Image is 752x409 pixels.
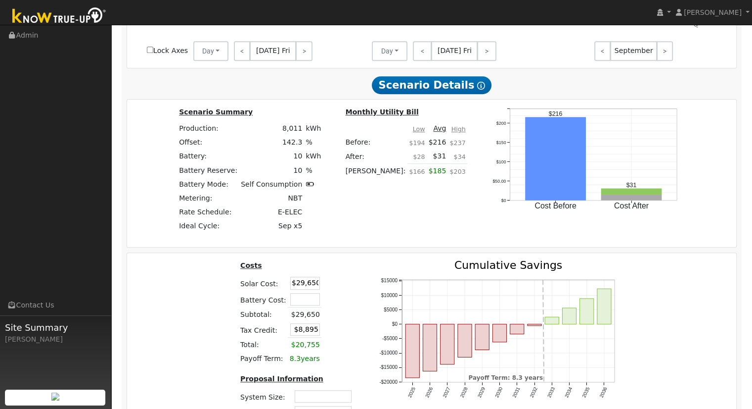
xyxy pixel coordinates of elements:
[597,289,611,324] rect: onclick=""
[179,108,253,116] u: Scenario Summary
[380,350,398,356] text: -$10000
[177,177,239,191] td: Battery Mode:
[392,321,398,327] text: $0
[177,219,239,233] td: Ideal Cycle:
[477,386,487,398] text: 2029
[380,379,398,384] text: -$20000
[239,352,288,366] td: Payoff Term:
[580,299,594,324] rect: onclick=""
[381,292,398,298] text: $10000
[610,41,657,61] span: September
[304,150,323,163] td: kWh
[475,324,489,350] rect: onclick=""
[614,201,649,209] text: Cost After
[413,41,432,61] a: <
[51,393,59,401] img: retrieve
[372,76,491,94] span: Scenario Details
[427,136,448,150] td: $216
[451,125,466,133] u: High
[501,198,506,203] text: $0
[528,324,541,325] rect: onclick=""
[177,122,239,136] td: Production:
[346,108,419,116] u: Monthly Utility Bill
[424,386,434,398] text: 2026
[545,317,559,324] rect: onclick=""
[581,386,591,398] text: 2035
[177,136,239,150] td: Offset:
[234,41,250,61] a: <
[239,177,304,191] td: Self Consumption
[626,181,637,188] text: $31
[546,386,556,398] text: 2033
[344,150,407,164] td: After:
[381,278,398,283] text: $15000
[147,46,188,56] label: Lock Axes
[296,41,312,61] a: >
[454,259,562,271] text: Cumulative Savings
[239,338,288,352] td: Total:
[250,41,296,61] span: [DATE] Fri
[407,386,417,398] text: 2025
[493,324,507,342] rect: onclick=""
[413,125,425,133] u: Low
[427,150,448,164] td: $31
[469,374,543,381] text: Payoff Term: 8.3 years
[510,324,524,334] rect: onclick=""
[423,324,437,371] rect: onclick=""
[477,82,485,90] i: Show Help
[442,386,452,398] text: 2027
[493,178,506,183] text: $50.00
[526,117,586,200] rect: onclick=""
[427,163,448,183] td: $185
[594,41,611,61] a: <
[239,136,304,150] td: 142.3
[433,124,446,132] u: Avg
[177,163,239,177] td: Battery Reserve:
[239,122,304,136] td: 8,011
[290,355,301,362] span: 8.3
[5,321,106,334] span: Site Summary
[407,163,427,183] td: $166
[304,163,323,177] td: %
[441,324,454,364] rect: onclick=""
[5,334,106,345] div: [PERSON_NAME]
[177,205,239,219] td: Rate Schedule:
[239,307,288,322] td: Subtotal:
[448,136,467,150] td: $237
[304,122,323,136] td: kWh
[240,375,323,383] u: Proposal Information
[448,150,467,164] td: $34
[278,222,302,230] span: Sep x5
[288,338,321,352] td: $20,755
[239,321,288,338] td: Tax Credit:
[344,163,407,183] td: [PERSON_NAME]:
[239,163,304,177] td: 10
[240,261,262,269] u: Costs
[564,386,574,398] text: 2034
[177,191,239,205] td: Metering:
[496,140,506,145] text: $150
[477,41,496,61] a: >
[406,324,420,377] rect: onclick=""
[448,163,467,183] td: $203
[657,41,673,61] a: >
[407,136,427,150] td: $194
[601,195,662,201] rect: onclick=""
[458,324,472,357] rect: onclick=""
[239,150,304,163] td: 10
[529,386,539,398] text: 2032
[344,136,407,150] td: Before:
[407,150,427,164] td: $28
[177,150,239,163] td: Battery:
[239,389,293,405] td: System Size:
[496,159,506,164] text: $100
[239,291,288,307] td: Battery Cost:
[288,352,321,366] td: years
[684,8,742,16] span: [PERSON_NAME]
[535,201,577,209] text: Cost Before
[7,5,111,28] img: Know True-Up
[384,307,398,312] text: $5000
[239,191,304,205] td: NBT
[372,41,407,61] button: Day
[494,386,504,398] text: 2030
